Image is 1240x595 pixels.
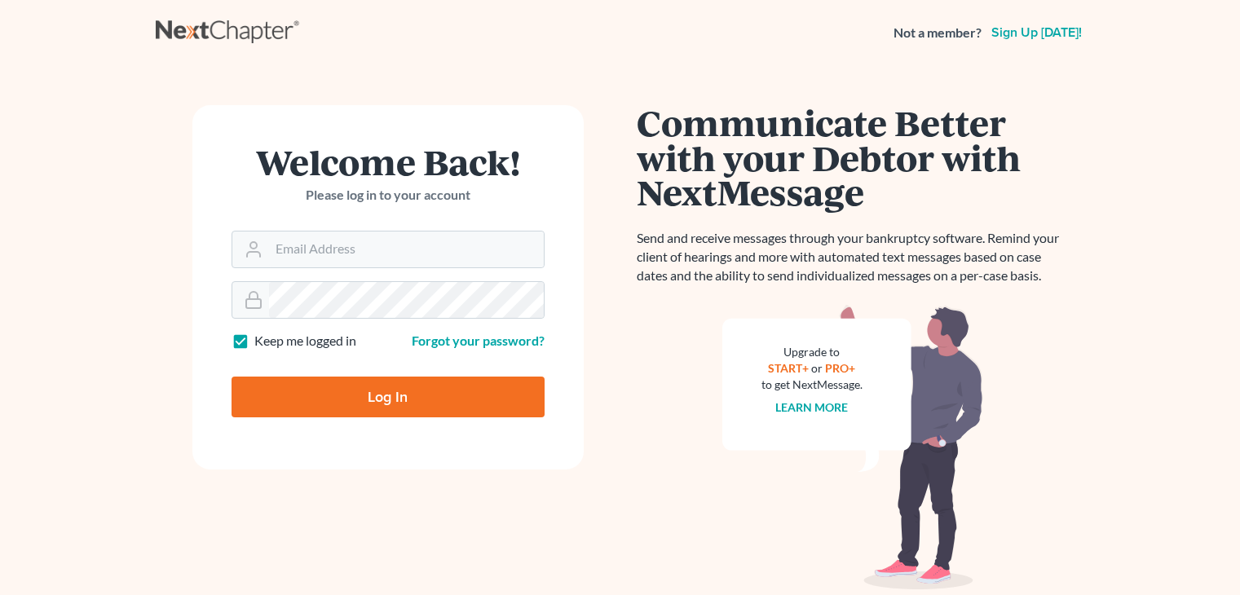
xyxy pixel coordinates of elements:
div: to get NextMessage. [761,377,863,393]
a: PRO+ [825,361,855,375]
input: Email Address [269,231,544,267]
p: Send and receive messages through your bankruptcy software. Remind your client of hearings and mo... [637,229,1069,285]
label: Keep me logged in [254,332,356,350]
h1: Welcome Back! [232,144,545,179]
input: Log In [232,377,545,417]
a: Learn more [775,400,848,414]
strong: Not a member? [894,24,982,42]
h1: Communicate Better with your Debtor with NextMessage [637,105,1069,209]
img: nextmessage_bg-59042aed3d76b12b5cd301f8e5b87938c9018125f34e5fa2b7a6b67550977c72.svg [722,305,983,590]
a: START+ [768,361,809,375]
a: Forgot your password? [412,333,545,348]
a: Sign up [DATE]! [988,26,1085,39]
span: or [811,361,823,375]
p: Please log in to your account [232,186,545,205]
div: Upgrade to [761,344,863,360]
